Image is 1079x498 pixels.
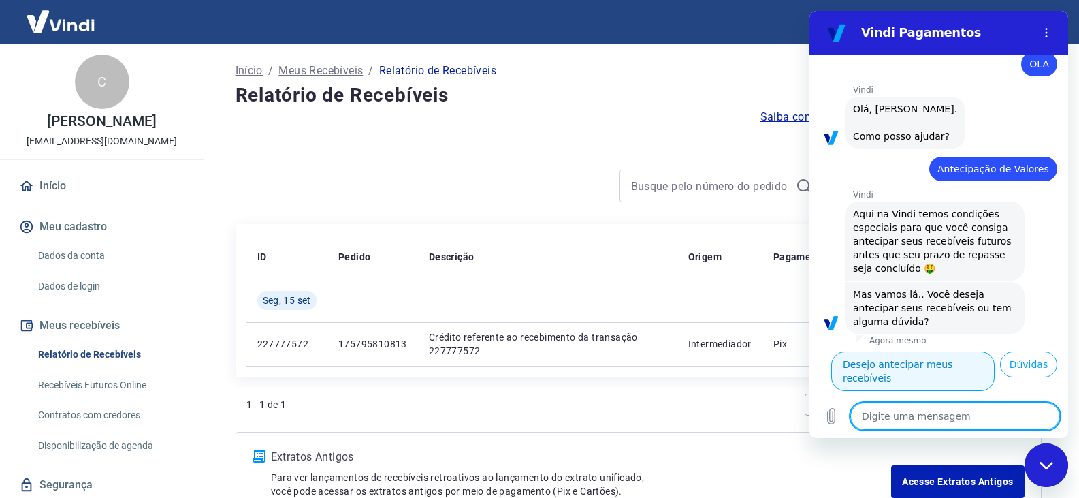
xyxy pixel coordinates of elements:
p: ID [257,250,267,264]
img: ícone [253,450,265,463]
button: Meu cadastro [16,212,187,242]
iframe: Janela de mensagens [809,11,1068,438]
p: Descrição [429,250,474,264]
p: Intermediador [688,337,752,351]
ul: Pagination [799,388,1031,421]
h4: Relatório de Recebíveis [236,82,1042,109]
a: Previous page [805,394,826,416]
button: Sair [1014,10,1063,35]
p: Relatório de Recebíveis [379,63,496,79]
p: Origem [688,250,722,264]
p: 175795810813 [338,337,407,351]
div: C [75,55,129,109]
button: Meus recebíveis [16,311,187,341]
p: Crédito referente ao recebimento da transação 227777572 [429,330,666,358]
a: Início [16,171,187,201]
p: 227777572 [257,337,317,351]
span: Seg, 15 set [263,294,311,307]
p: / [268,63,273,79]
iframe: Botão para abrir a janela de mensagens, conversa em andamento [1025,443,1068,487]
a: Saiba como funciona a programação dos recebimentos [760,109,1042,125]
p: Pagamento [773,250,826,264]
p: [PERSON_NAME] [47,114,156,129]
a: Relatório de Recebíveis [33,341,187,369]
a: Disponibilização de agenda [33,432,187,460]
p: [EMAIL_ADDRESS][DOMAIN_NAME] [27,134,177,149]
p: Pedido [338,250,370,264]
a: Dados de login [33,273,187,300]
a: Meus Recebíveis [278,63,363,79]
a: Dados da conta [33,242,187,270]
p: Extratos Antigos [271,449,892,465]
input: Busque pelo número do pedido [631,176,790,196]
img: Vindi [16,1,105,42]
p: / [368,63,373,79]
p: Para ver lançamentos de recebíveis retroativos ao lançamento do extrato unificado, você pode aces... [271,471,892,498]
a: Início [236,63,263,79]
p: 1 - 1 de 1 [246,398,287,411]
a: Acesse Extratos Antigos [891,465,1024,498]
p: Pix [773,337,826,351]
a: Contratos com credores [33,401,187,429]
a: Recebíveis Futuros Online [33,371,187,399]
